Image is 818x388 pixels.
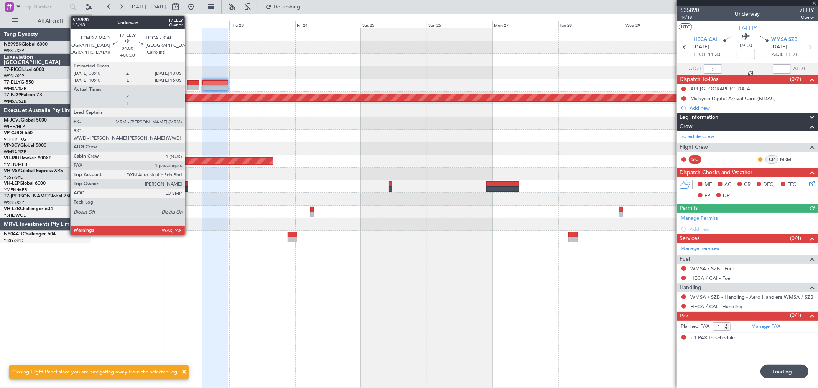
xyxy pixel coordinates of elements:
span: VH-L2B [4,207,20,211]
div: Tue 21 [98,21,163,28]
span: ELDT [785,51,798,59]
span: Services [680,234,699,243]
a: T7-[PERSON_NAME]Global 7500 [4,194,74,199]
span: CR [744,181,751,189]
div: Fri 24 [295,21,361,28]
div: Sat 25 [361,21,426,28]
div: [DATE] [93,15,106,22]
span: HECA CAI [694,36,718,44]
a: T7-ELLYG-550 [4,80,34,85]
span: (0/4) [790,234,802,242]
div: Wed 29 [624,21,690,28]
a: HECA / CAI - Handling [690,303,742,310]
span: FP [704,192,710,200]
span: T7-RIC [4,67,18,72]
a: VH-L2BChallenger 604 [4,207,53,211]
span: T7ELLY [797,6,814,14]
span: VH-RIU [4,156,20,161]
span: Dispatch To-Dos [680,75,718,84]
a: T7-PJ29Falcon 7X [4,93,42,97]
span: N8998K [4,42,21,47]
div: Mon 27 [492,21,558,28]
span: VH-LEP [4,181,20,186]
div: CP [765,155,778,164]
div: API [GEOGRAPHIC_DATA] [690,85,752,92]
span: 09:00 [740,42,752,50]
span: [DATE] [694,43,709,51]
a: HECA / CAI - Fuel [690,275,731,281]
a: N8998KGlobal 6000 [4,42,48,47]
a: T7-RICGlobal 6000 [4,67,44,72]
span: T7-ELLY [4,80,21,85]
span: Dispatch Checks and Weather [680,168,752,177]
div: Closing Flight Panel since you are navigating away from the selected leg [12,368,177,376]
div: Tue 28 [558,21,624,28]
div: Loading... [760,365,808,378]
a: WSSL/XSP [4,200,24,206]
span: Fuel [680,255,690,264]
span: VP-BCY [4,143,20,148]
span: 14:30 [708,51,721,59]
div: Underway [735,10,760,18]
a: M-JGVJGlobal 5000 [4,118,47,123]
a: WSSL/XSP [4,48,24,54]
span: Crew [680,122,693,131]
a: WMSA / SZB - Fuel [690,265,734,272]
span: 23:30 [771,51,783,59]
span: ETOT [694,51,706,59]
span: AC [724,181,731,189]
span: T7-ELLY [738,24,757,32]
button: UTC [679,23,692,30]
span: N604AU [4,232,23,237]
a: WIHH/HLP [4,124,25,130]
span: ATOT [689,65,702,73]
div: Sun 26 [427,21,492,28]
span: [DATE] [771,43,787,51]
button: Refreshing... [262,1,308,13]
a: WMSA/SZB [4,149,26,155]
span: MF [704,181,712,189]
a: VP-BCYGlobal 5000 [4,143,46,148]
div: Wed 22 [164,21,229,28]
span: T7-PJ29 [4,93,21,97]
input: Trip Number [23,1,67,13]
span: Handling [680,283,701,292]
span: All Aircraft [20,18,81,24]
span: M-JGVJ [4,118,21,123]
span: DFC, [763,181,775,189]
button: All Aircraft [8,15,83,27]
a: YSSY/SYD [4,238,23,243]
a: N604AUChallenger 604 [4,232,56,237]
div: SIC [689,155,701,164]
span: Refreshing... [273,4,306,10]
a: Manage Services [681,245,719,253]
span: [DATE] - [DATE] [130,3,166,10]
span: DP [723,192,730,200]
a: Schedule Crew [681,133,714,141]
a: VH-VSKGlobal Express XRS [4,169,63,173]
a: YMEN/MEB [4,162,27,168]
a: WMSA/SZB [4,99,26,104]
a: WSSL/XSP [4,73,24,79]
span: (0/2) [790,75,802,83]
label: Planned PAX [681,323,709,330]
a: YSSY/SYD [4,174,23,180]
span: +1 PAX to schedule [690,334,735,342]
span: (0/1) [790,311,802,319]
a: YSHL/WOL [4,212,26,218]
a: VH-RIUHawker 800XP [4,156,51,161]
span: Flight Crew [680,143,708,152]
span: VH-VSK [4,169,21,173]
a: Manage PAX [751,323,780,330]
span: WMSA SZB [771,36,797,44]
span: VP-CJR [4,131,20,135]
a: YMEN/MEB [4,187,27,193]
span: FFC [787,181,796,189]
a: VH-LEPGlobal 6000 [4,181,46,186]
div: - - [703,156,721,163]
a: WMSA / SZB - Handling - Aero Handlers WMSA / SZB [690,294,813,300]
span: Leg Information [680,113,718,122]
span: Pax [680,312,688,321]
span: 14/18 [681,14,699,21]
span: Owner [797,14,814,21]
